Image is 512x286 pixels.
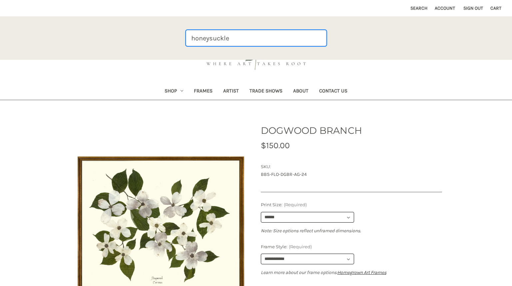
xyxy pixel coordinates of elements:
p: Learn more about our frame options: [261,269,442,276]
a: About [288,83,314,100]
h1: DOGWOOD BRANCH [261,123,442,137]
a: Homegrown Art Frames [337,270,386,275]
span: $150.00 [261,140,290,150]
small: (Required) [284,202,307,207]
a: Contact Us [314,83,353,100]
a: Shop [159,83,189,100]
small: (Required) [289,244,312,249]
dd: BBS-FLO-DGBR-AG-24 [261,171,442,178]
input: Search the store [186,30,326,46]
span: Cart [490,5,501,11]
a: Artist [218,83,244,100]
label: Print Size: [261,202,442,208]
p: Note: Size options reflect unframed dimensions. [261,227,442,234]
label: Frame Style: [261,244,442,250]
dt: SKU: [261,164,440,170]
a: Trade Shows [244,83,288,100]
a: Frames [189,83,218,100]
